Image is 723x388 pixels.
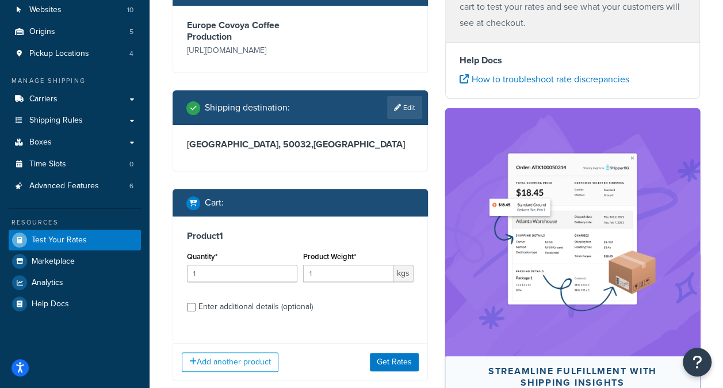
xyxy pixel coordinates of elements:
span: Origins [29,27,55,37]
p: [URL][DOMAIN_NAME] [187,43,297,59]
span: Advanced Features [29,181,99,191]
a: Shipping Rules [9,110,141,131]
a: Origins5 [9,21,141,43]
span: 6 [129,181,133,191]
input: Enter additional details (optional) [187,303,196,311]
span: Test Your Rates [32,235,87,245]
button: Open Resource Center [683,348,711,376]
a: Edit [387,96,422,119]
h2: Shipping destination : [205,102,290,113]
label: Quantity* [187,252,217,261]
div: Manage Shipping [9,76,141,86]
button: Get Rates [370,353,419,371]
a: Boxes [9,132,141,153]
span: Time Slots [29,159,66,169]
span: Help Docs [32,299,69,309]
div: Resources [9,218,141,227]
h3: Product 1 [187,230,414,242]
li: Advanced Features [9,176,141,197]
li: Pickup Locations [9,43,141,64]
span: Pickup Locations [29,49,89,59]
span: Carriers [29,94,58,104]
input: 0.00 [303,265,393,282]
li: Origins [9,21,141,43]
a: Marketplace [9,251,141,272]
span: Marketplace [32,257,75,267]
h3: Europe Covoya Coffee Production [187,20,297,43]
label: Product Weight* [303,252,356,261]
a: Test Your Rates [9,230,141,250]
span: 4 [129,49,133,59]
button: Add another product [182,352,278,372]
span: 10 [127,5,133,15]
a: Advanced Features6 [9,176,141,197]
span: 5 [129,27,133,37]
h3: [GEOGRAPHIC_DATA], 50032 , [GEOGRAPHIC_DATA] [187,139,414,150]
a: Time Slots0 [9,154,141,175]
span: Websites [29,5,62,15]
a: Help Docs [9,294,141,314]
img: feature-image-si-e24932ea9b9fcd0ff835db86be1ff8d589347e8876e1638d903ea230a36726be.png [486,125,659,338]
span: Shipping Rules [29,116,83,125]
a: Carriers [9,89,141,110]
span: kgs [393,265,414,282]
h2: Cart : [205,197,224,208]
a: How to troubleshoot rate discrepancies [460,73,629,86]
input: 0 [187,265,297,282]
span: Analytics [32,278,63,288]
div: Enter additional details (optional) [198,299,313,315]
h4: Help Docs [460,54,686,67]
a: Analytics [9,272,141,293]
span: 0 [129,159,133,169]
li: Time Slots [9,154,141,175]
span: Boxes [29,138,52,147]
a: Pickup Locations4 [9,43,141,64]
